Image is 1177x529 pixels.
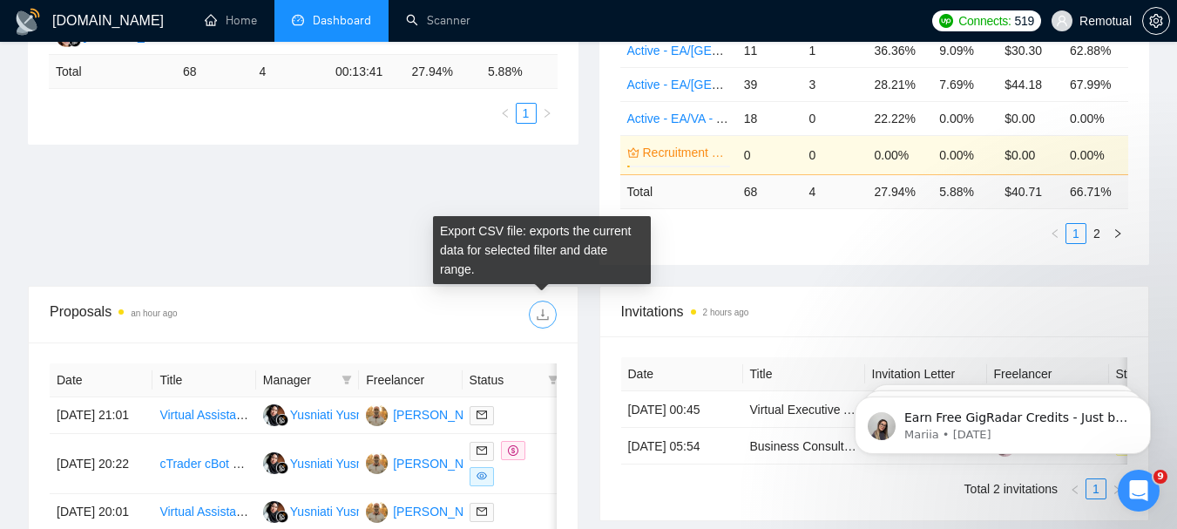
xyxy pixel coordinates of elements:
th: Date [621,357,743,391]
a: DM[PERSON_NAME] [366,456,493,470]
time: an hour ago [131,309,177,318]
span: crown [627,146,639,159]
button: right [1106,478,1127,499]
span: Manager [263,370,335,390]
span: download [530,308,556,322]
iframe: Intercom live chat [1118,470,1160,512]
span: user [1056,15,1068,27]
li: 1 [1086,478,1106,499]
img: YY [263,404,285,426]
a: YYYusniati Yusniati [263,456,379,470]
span: Dashboard [313,13,371,28]
img: gigradar-bm.png [276,511,288,523]
li: Next Page [537,103,558,124]
td: 9.09% [932,33,998,67]
img: YY [263,501,285,523]
div: Yusniati Yusniati [290,502,379,521]
span: mail [477,506,487,517]
p: Message from Mariia, sent 11w ago [76,67,301,83]
a: YYYusniati Yusniati [263,504,379,518]
img: YY [263,452,285,474]
td: 67.99% [1063,67,1128,101]
td: 27.94 % [867,174,932,208]
td: Virtual Assistant for Web Design Business (10–20 Hours/Week) [152,397,255,434]
span: filter [545,367,562,393]
span: right [1113,228,1123,239]
span: filter [342,375,352,385]
td: 0.00% [1063,135,1128,174]
td: 27.94 % [404,55,481,89]
td: 18 [737,101,802,135]
a: cTrader cBot Developer Needed for Custom EA Creation [159,457,465,471]
td: [DATE] 05:54 [621,428,743,465]
a: 2 [1087,224,1106,243]
span: right [1112,485,1122,495]
td: 3 [802,67,868,101]
button: left [495,103,516,124]
img: DM [366,404,388,426]
td: 28.21% [867,67,932,101]
a: 1 [517,104,536,123]
button: setting [1142,7,1170,35]
td: 00:13:41 [328,55,405,89]
a: homeHome [205,13,257,28]
img: DM [366,452,388,474]
td: [DATE] 21:01 [50,397,152,434]
td: 4 [252,55,328,89]
td: 39 [737,67,802,101]
li: Previous Page [495,103,516,124]
th: Date [50,363,152,397]
td: 36.36% [867,33,932,67]
td: 5.88 % [481,55,558,89]
li: Next Page [1106,478,1127,499]
a: YYYusniati Yusniati [263,407,379,421]
a: searchScanner [406,13,470,28]
td: [DATE] 00:45 [621,391,743,428]
span: left [1050,228,1060,239]
th: Title [152,363,255,397]
span: mail [477,445,487,456]
div: [PERSON_NAME] [393,454,493,473]
li: 2 [1086,223,1107,244]
span: filter [548,375,558,385]
a: Virtual Executive Assistant [750,403,893,417]
span: right [542,108,552,119]
td: 4 [802,174,868,208]
td: 22.22% [867,101,932,135]
th: Title [743,357,865,391]
a: Virtual Assistant for Web Design Business (10–20 Hours/Week) [159,408,502,422]
span: 519 [1015,11,1034,31]
td: 11 [737,33,802,67]
td: 68 [176,55,253,89]
th: Freelancer [359,363,462,397]
td: 0.00% [932,135,998,174]
span: filter [338,367,355,393]
td: $30.30 [998,33,1063,67]
td: 7.69% [932,67,998,101]
td: Virtual Executive Assistant [743,391,865,428]
td: Total [620,174,737,208]
li: 1 [1065,223,1086,244]
span: Invitations [621,301,1128,322]
td: Total [49,55,176,89]
button: left [1065,478,1086,499]
span: left [1070,485,1080,495]
td: cTrader cBot Developer Needed for Custom EA Creation [152,434,255,494]
button: download [529,301,557,329]
td: 5.88 % [932,174,998,208]
span: Status [470,370,541,390]
td: 62.88% [1063,33,1128,67]
td: 0.00% [1063,101,1128,135]
td: 0.00% [932,101,998,135]
button: right [537,103,558,124]
div: Export CSV file: exports the current data for selected filter and date range. [433,216,651,284]
a: Recruitment -Dilip - US ONLY [643,143,727,162]
td: 0 [737,135,802,174]
td: $0.00 [998,135,1063,174]
time: 2 hours ago [703,308,749,317]
a: Active - EA/VA - Tats - Worldwide [627,112,806,125]
td: 0 [802,135,868,174]
a: DM[PERSON_NAME] [366,504,493,518]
